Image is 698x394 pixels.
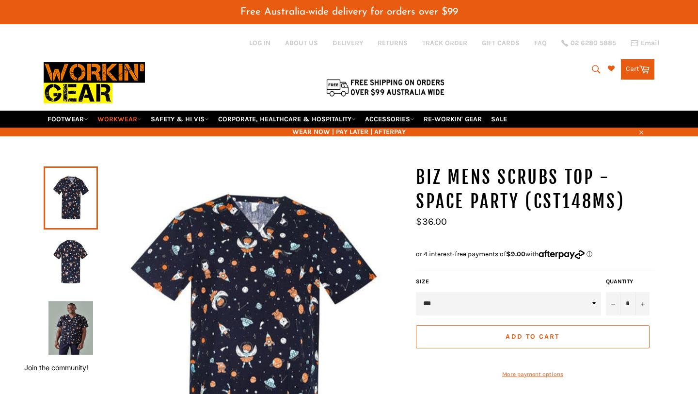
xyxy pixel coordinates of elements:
[361,111,418,128] a: ACCESSORIES
[147,111,213,128] a: SAFETY & HI VIS
[606,278,650,286] label: Quantity
[635,292,650,315] button: Increase item quantity by one
[325,77,446,98] img: Flat $9.95 shipping Australia wide
[333,38,363,48] a: DELIVERY
[641,40,659,47] span: Email
[214,111,360,128] a: CORPORATE, HEALTHCARE & HOSPITALITY
[487,111,511,128] a: SALE
[44,111,92,128] a: FOOTWEAR
[416,278,601,286] label: Size
[44,127,654,136] span: WEAR NOW | PAY LATER | AFTERPAY
[606,292,620,315] button: Reduce item quantity by one
[416,216,447,227] span: $36.00
[422,38,467,48] a: TRACK ORDER
[416,325,650,348] button: Add to Cart
[48,236,93,290] img: Mens Space Party Scrub Top CST148MS
[44,55,145,110] img: Workin Gear leaders in Workwear, Safety Boots, PPE, Uniforms. Australia's No.1 in Workwear
[48,301,93,355] img: BIZ CST148MS Mens Scrubs Top - Space Party - Workin' Gear
[249,39,270,47] a: Log in
[94,111,145,128] a: WORKWEAR
[561,40,616,47] a: 02 6280 5885
[378,38,408,48] a: RETURNS
[506,332,559,341] span: Add to Cart
[631,39,659,47] a: Email
[420,111,486,128] a: RE-WORKIN' GEAR
[482,38,520,48] a: GIFT CARDS
[240,7,458,17] span: Free Australia-wide delivery for orders over $99
[285,38,318,48] a: ABOUT US
[571,40,616,47] span: 02 6280 5885
[416,370,650,378] a: More payment options
[24,363,88,372] button: Join the community!
[621,59,654,80] a: Cart
[534,38,547,48] a: FAQ
[416,165,654,213] h1: BIZ Mens Scrubs Top - Space Party (CST148MS)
